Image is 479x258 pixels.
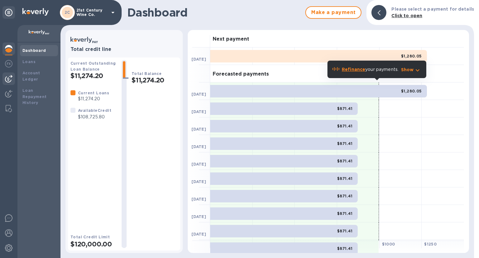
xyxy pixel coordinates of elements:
[337,211,353,216] b: $871.41
[401,67,414,73] p: Show
[70,47,178,52] h3: Total credit line
[337,106,353,111] b: $871.41
[337,194,353,198] b: $871.41
[78,114,111,120] p: $108,725.80
[213,36,249,42] h3: Next payment
[191,92,206,97] b: [DATE]
[337,124,353,128] b: $871.41
[191,232,206,236] b: [DATE]
[132,76,178,84] h2: $11,274.20
[391,13,422,18] b: Click to open
[311,9,356,16] span: Make a payment
[70,235,110,239] b: Total Credit Limit
[22,71,40,82] b: Account Ledger
[337,229,353,233] b: $871.41
[78,91,109,95] b: Current Loans
[424,242,437,246] b: $ 1250
[401,89,422,93] b: $1,280.05
[191,144,206,149] b: [DATE]
[22,48,46,53] b: Dashboard
[22,8,49,16] img: Logo
[5,60,12,67] img: Foreign exchange
[127,6,302,19] h1: Dashboard
[213,71,269,77] h3: Forecasted payments
[78,96,109,102] p: $11,274.20
[22,59,36,64] b: Loans
[391,7,474,12] b: Please select a payment for details
[191,162,206,166] b: [DATE]
[305,6,361,19] button: Make a payment
[401,54,422,58] b: $1,280.05
[337,141,353,146] b: $871.41
[70,240,117,248] h2: $120,000.00
[76,8,108,17] p: 21st Century Wine Co.
[337,246,353,251] b: $871.41
[65,10,70,15] b: 2C
[382,242,395,246] b: $ 1000
[78,108,111,113] b: Available Credit
[191,57,206,62] b: [DATE]
[337,159,353,163] b: $871.41
[22,88,47,105] b: Loan Repayment History
[342,66,399,73] p: your payments.
[191,179,206,184] b: [DATE]
[342,67,365,72] b: Refinance
[191,127,206,131] b: [DATE]
[191,197,206,201] b: [DATE]
[191,214,206,219] b: [DATE]
[132,71,162,76] b: Total Balance
[70,72,117,80] h2: $11,274.20
[401,67,421,73] button: Show
[191,109,206,114] b: [DATE]
[337,176,353,181] b: $871.41
[70,61,116,72] b: Current Outstanding Loan Balance
[2,6,15,19] div: Unpin categories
